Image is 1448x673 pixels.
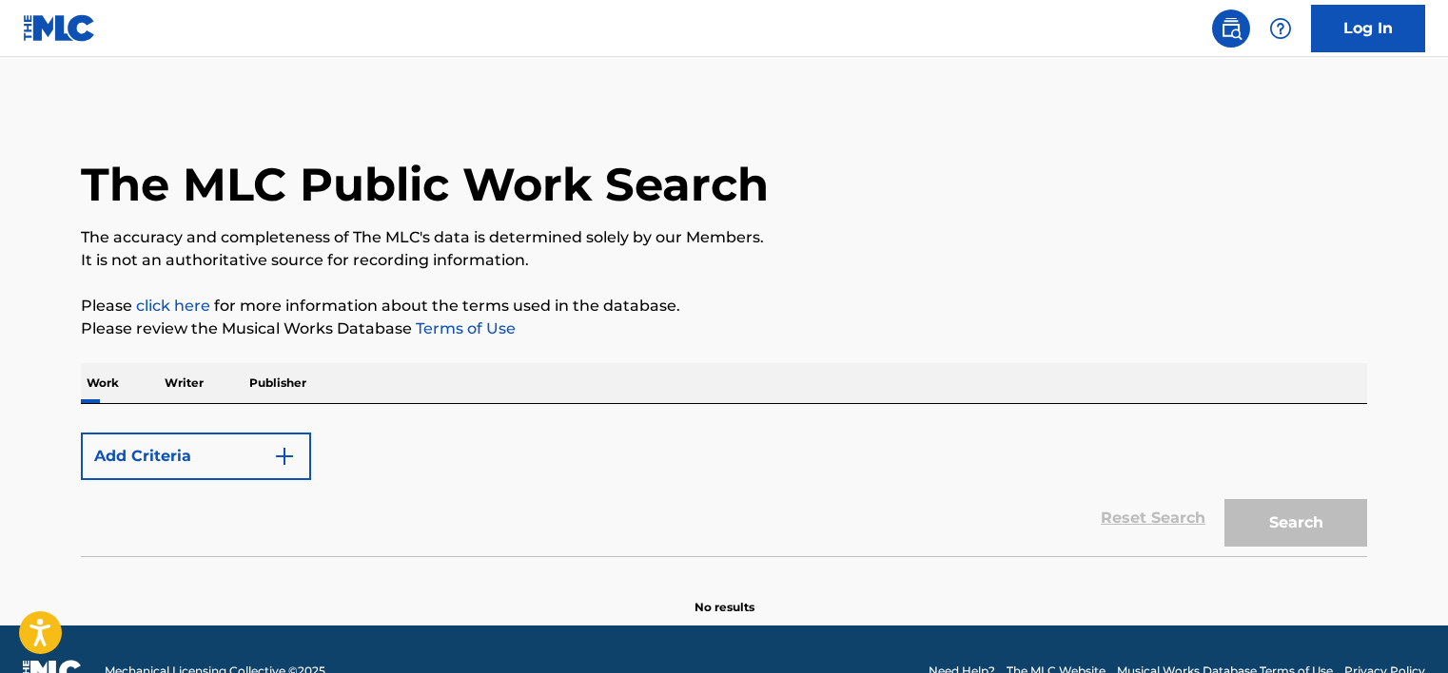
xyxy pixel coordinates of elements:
[1262,10,1300,48] div: Help
[23,14,96,42] img: MLC Logo
[81,433,311,480] button: Add Criteria
[1311,5,1425,52] a: Log In
[136,297,210,315] a: click here
[159,363,209,403] p: Writer
[1220,17,1243,40] img: search
[81,423,1367,556] form: Search Form
[1212,10,1250,48] a: Public Search
[81,226,1367,249] p: The accuracy and completeness of The MLC's data is determined solely by our Members.
[81,249,1367,272] p: It is not an authoritative source for recording information.
[244,363,312,403] p: Publisher
[1269,17,1292,40] img: help
[695,576,754,616] p: No results
[81,363,125,403] p: Work
[412,319,516,337] a: Terms of Use
[81,295,1367,317] p: Please for more information about the terms used in the database.
[273,445,296,468] img: 9d2ae6d4665cec9f34b9.svg
[81,156,769,213] h1: The MLC Public Work Search
[81,317,1367,340] p: Please review the Musical Works Database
